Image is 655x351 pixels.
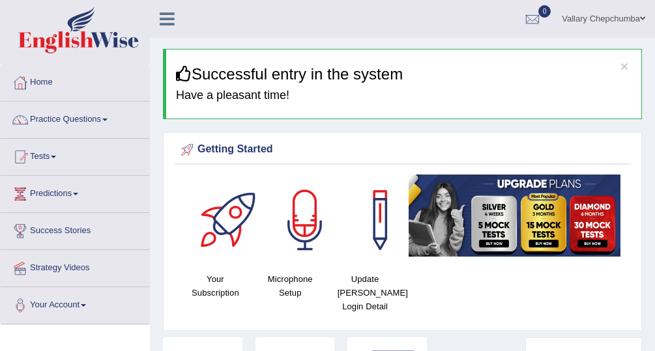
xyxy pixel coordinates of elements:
h4: Your Subscription [184,272,246,300]
span: 0 [538,5,551,18]
a: Home [1,64,149,97]
a: Strategy Videos [1,250,149,283]
img: small5.jpg [409,175,620,257]
button: × [620,59,628,73]
a: Practice Questions [1,102,149,134]
a: Your Account [1,287,149,320]
a: Success Stories [1,213,149,246]
h4: Microphone Setup [259,272,321,300]
h4: Have a pleasant time! [176,89,632,102]
div: Getting Started [178,140,627,160]
h3: Successful entry in the system [176,66,632,83]
a: Predictions [1,176,149,208]
h4: Update [PERSON_NAME] Login Detail [334,272,396,313]
a: Tests [1,139,149,171]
